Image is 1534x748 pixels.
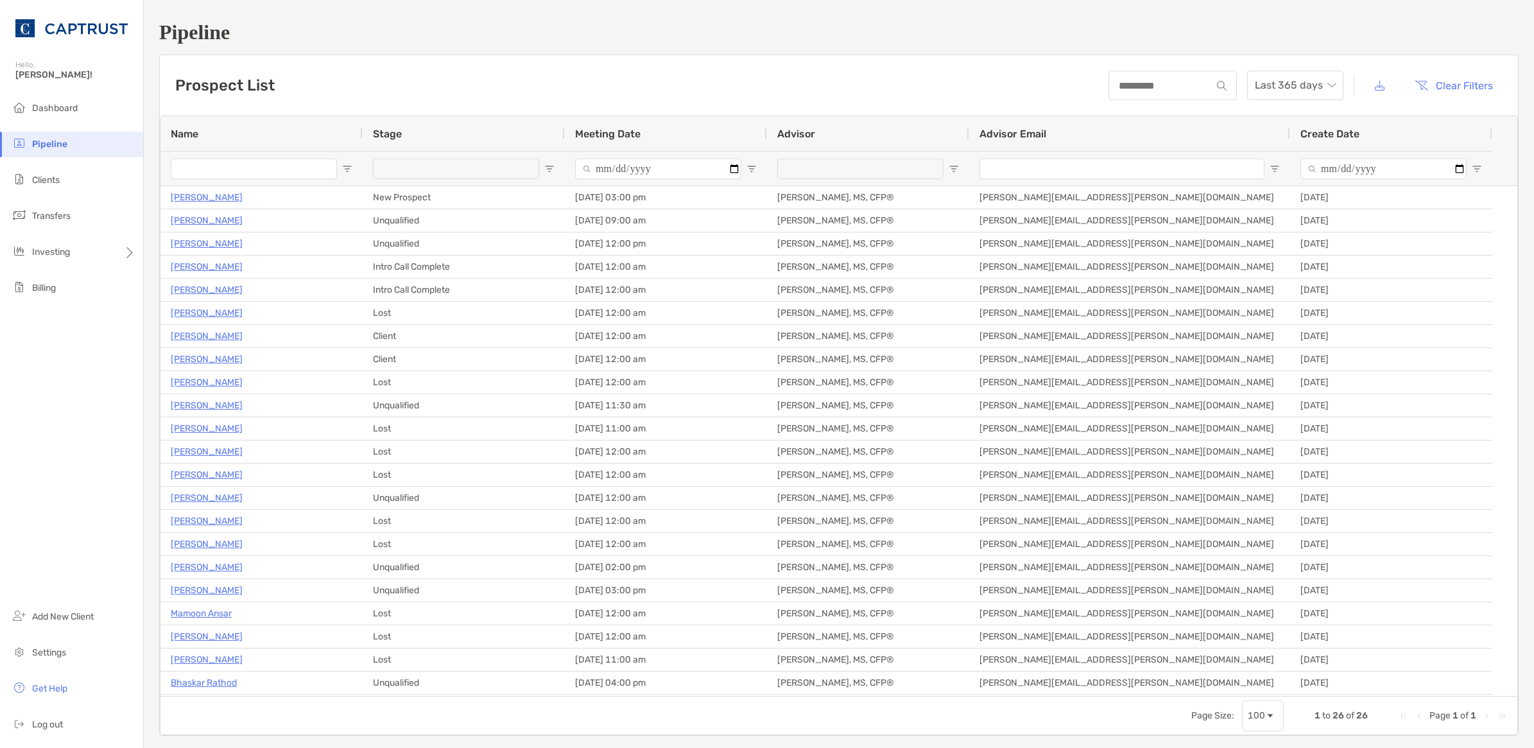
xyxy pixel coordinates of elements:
[767,602,969,625] div: [PERSON_NAME], MS, CFP®
[565,648,767,671] div: [DATE] 11:00 am
[565,302,767,324] div: [DATE] 12:00 am
[746,164,757,174] button: Open Filter Menu
[969,279,1290,301] div: [PERSON_NAME][EMAIL_ADDRESS][PERSON_NAME][DOMAIN_NAME]
[1290,209,1492,232] div: [DATE]
[32,103,78,114] span: Dashboard
[565,556,767,578] div: [DATE] 02:00 pm
[171,213,243,229] a: [PERSON_NAME]
[32,283,56,293] span: Billing
[363,279,565,301] div: Intro Call Complete
[171,305,243,321] a: [PERSON_NAME]
[171,467,243,483] a: [PERSON_NAME]
[171,513,243,529] a: [PERSON_NAME]
[32,175,60,186] span: Clients
[565,186,767,209] div: [DATE] 03:00 pm
[565,348,767,370] div: [DATE] 12:00 am
[767,625,969,648] div: [PERSON_NAME], MS, CFP®
[1290,510,1492,532] div: [DATE]
[979,128,1046,140] span: Advisor Email
[32,719,63,730] span: Log out
[171,351,243,367] p: [PERSON_NAME]
[1290,487,1492,509] div: [DATE]
[363,394,565,417] div: Unqualified
[1290,625,1492,648] div: [DATE]
[32,139,67,150] span: Pipeline
[767,279,969,301] div: [PERSON_NAME], MS, CFP®
[969,186,1290,209] div: [PERSON_NAME][EMAIL_ADDRESS][PERSON_NAME][DOMAIN_NAME]
[1460,710,1469,721] span: of
[15,69,135,80] span: [PERSON_NAME]!
[565,256,767,278] div: [DATE] 12:00 am
[1300,128,1359,140] span: Create Date
[1290,394,1492,417] div: [DATE]
[171,374,243,390] a: [PERSON_NAME]
[767,510,969,532] div: [PERSON_NAME], MS, CFP®
[12,644,27,659] img: settings icon
[363,510,565,532] div: Lost
[1472,164,1482,174] button: Open Filter Menu
[12,100,27,115] img: dashboard icon
[969,325,1290,347] div: [PERSON_NAME][EMAIL_ADDRESS][PERSON_NAME][DOMAIN_NAME]
[1191,710,1234,721] div: Page Size:
[969,579,1290,602] div: [PERSON_NAME][EMAIL_ADDRESS][PERSON_NAME][DOMAIN_NAME]
[767,464,969,486] div: [PERSON_NAME], MS, CFP®
[969,533,1290,555] div: [PERSON_NAME][EMAIL_ADDRESS][PERSON_NAME][DOMAIN_NAME]
[767,186,969,209] div: [PERSON_NAME], MS, CFP®
[171,328,243,344] a: [PERSON_NAME]
[1290,348,1492,370] div: [DATE]
[767,302,969,324] div: [PERSON_NAME], MS, CFP®
[171,189,243,205] a: [PERSON_NAME]
[969,487,1290,509] div: [PERSON_NAME][EMAIL_ADDRESS][PERSON_NAME][DOMAIN_NAME]
[565,672,767,694] div: [DATE] 04:00 pm
[1290,672,1492,694] div: [DATE]
[1290,440,1492,463] div: [DATE]
[363,602,565,625] div: Lost
[1332,710,1344,721] span: 26
[1290,325,1492,347] div: [DATE]
[363,672,565,694] div: Unqualified
[373,128,402,140] span: Stage
[1429,710,1451,721] span: Page
[767,487,969,509] div: [PERSON_NAME], MS, CFP®
[171,605,232,622] a: Mamoon Ansar
[171,559,243,575] a: [PERSON_NAME]
[969,302,1290,324] div: [PERSON_NAME][EMAIL_ADDRESS][PERSON_NAME][DOMAIN_NAME]
[12,135,27,151] img: pipeline icon
[363,186,565,209] div: New Prospect
[1242,700,1284,731] div: Page Size
[575,159,741,179] input: Meeting Date Filter Input
[171,128,198,140] span: Name
[1290,464,1492,486] div: [DATE]
[767,648,969,671] div: [PERSON_NAME], MS, CFP®
[565,209,767,232] div: [DATE] 09:00 am
[171,421,243,437] a: [PERSON_NAME]
[12,608,27,623] img: add_new_client icon
[565,695,767,717] div: [DATE] 04:00 pm
[171,536,243,552] p: [PERSON_NAME]
[171,582,243,598] p: [PERSON_NAME]
[767,256,969,278] div: [PERSON_NAME], MS, CFP®
[12,279,27,295] img: billing icon
[363,487,565,509] div: Unqualified
[1290,256,1492,278] div: [DATE]
[1290,602,1492,625] div: [DATE]
[767,672,969,694] div: [PERSON_NAME], MS, CFP®
[159,21,1519,44] h1: Pipeline
[1290,648,1492,671] div: [DATE]
[363,625,565,648] div: Lost
[363,256,565,278] div: Intro Call Complete
[1346,710,1354,721] span: of
[969,510,1290,532] div: [PERSON_NAME][EMAIL_ADDRESS][PERSON_NAME][DOMAIN_NAME]
[969,209,1290,232] div: [PERSON_NAME][EMAIL_ADDRESS][PERSON_NAME][DOMAIN_NAME]
[363,556,565,578] div: Unqualified
[969,625,1290,648] div: [PERSON_NAME][EMAIL_ADDRESS][PERSON_NAME][DOMAIN_NAME]
[363,579,565,602] div: Unqualified
[12,207,27,223] img: transfers icon
[171,652,243,668] p: [PERSON_NAME]
[565,325,767,347] div: [DATE] 12:00 am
